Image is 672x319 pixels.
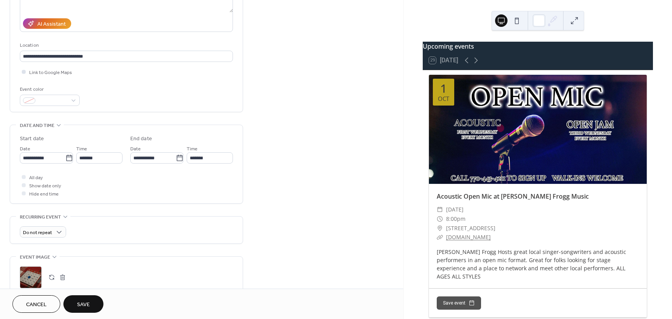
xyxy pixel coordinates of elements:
[446,214,465,224] span: 8:00pm
[429,248,647,280] div: [PERSON_NAME] Frogg Hosts great local singer-songwriters and acoustic performers in an open mic f...
[23,228,52,237] span: Do not repeat
[63,295,103,313] button: Save
[20,41,231,49] div: Location
[438,96,449,102] div: Oct
[29,190,59,198] span: Hide end time
[437,214,443,224] div: ​
[23,18,71,29] button: AI Assistant
[130,145,141,153] span: Date
[20,213,61,221] span: Recurring event
[446,205,464,214] span: [DATE]
[20,135,44,143] div: Start date
[20,85,78,93] div: Event color
[437,192,589,201] a: Acoustic Open Mic at [PERSON_NAME] Frogg Music
[187,145,198,153] span: Time
[423,42,653,51] div: Upcoming events
[440,83,447,94] div: 1
[437,224,443,233] div: ​
[20,122,54,130] span: Date and time
[20,253,50,261] span: Event image
[437,233,443,242] div: ​
[437,205,443,214] div: ​
[12,295,60,313] button: Cancel
[20,145,30,153] span: Date
[446,224,495,233] span: [STREET_ADDRESS]
[77,301,90,309] span: Save
[29,174,43,182] span: All day
[437,296,481,310] button: Save event
[29,182,61,190] span: Show date only
[130,135,152,143] div: End date
[20,266,42,288] div: ;
[29,69,72,77] span: Link to Google Maps
[26,301,47,309] span: Cancel
[37,20,66,28] div: AI Assistant
[76,145,87,153] span: Time
[446,233,491,241] a: [DOMAIN_NAME]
